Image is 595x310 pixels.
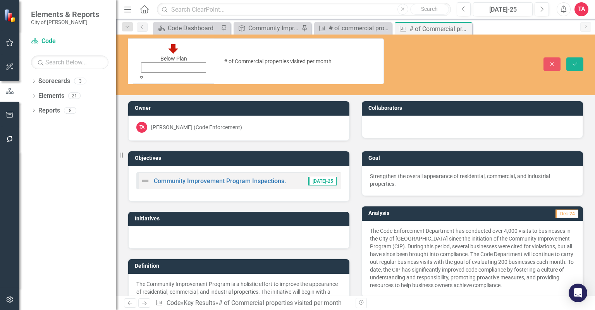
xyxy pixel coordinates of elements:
[308,177,337,185] span: [DATE]-25
[219,38,384,84] input: This field is required
[154,177,286,185] a: Community Improvement Program Inspections.
[141,176,150,185] img: Not Defined
[368,210,467,216] h3: Analysis
[368,105,579,111] h3: Collaborators
[157,3,451,16] input: Search ClearPoint...
[167,42,180,55] img: Below Plan
[155,299,350,308] div: » »
[135,216,346,222] h3: Initiatives
[68,93,81,99] div: 21
[155,23,219,33] a: Code Dashboard
[370,227,575,289] p: The Code Enforcement Department has conducted over 4,000 visits to businesses in the City of [GEO...
[151,123,242,131] div: [PERSON_NAME] (Code Enforcement)
[218,299,342,307] div: # of Commercial properties visited per month
[38,106,60,115] a: Reports
[421,6,438,12] span: Search
[4,9,17,23] img: ClearPoint Strategy
[316,23,390,33] a: # of commercial properties in compliance
[38,77,70,86] a: Scorecards
[136,122,147,133] div: TA
[31,55,108,69] input: Search Below...
[31,37,108,46] a: Code
[555,210,578,218] span: Dec-24
[248,23,299,33] div: Community Improvement Program Inspections.
[368,155,579,161] h3: Goal
[476,5,530,14] div: [DATE]-25
[31,19,99,25] small: City of [PERSON_NAME]
[31,10,99,19] span: Elements & Reports
[236,23,299,33] a: Community Improvement Program Inspections.
[370,172,575,188] p: Strengthen the overall appearance of residential, commercial, and industrial properties.
[329,23,390,33] div: # of commercial properties in compliance
[167,299,181,307] a: Code
[38,92,64,100] a: Elements
[64,107,76,114] div: 8
[184,299,215,307] a: Key Results
[135,155,346,161] h3: Objectives
[409,24,470,34] div: # of Commercial properties visited per month
[569,284,587,302] div: Open Intercom Messenger
[410,4,449,15] button: Search
[574,2,588,16] button: TA
[473,2,533,16] button: [DATE]-25
[141,55,206,62] div: Below Plan
[135,105,346,111] h3: Owner
[74,78,86,85] div: 3
[135,263,346,269] h3: Definition
[168,23,219,33] div: Code Dashboard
